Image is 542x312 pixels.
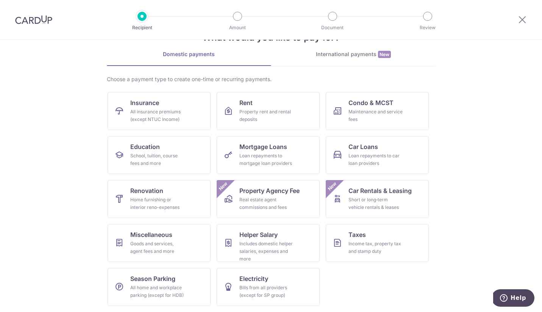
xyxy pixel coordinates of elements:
p: Review [400,24,456,31]
span: Taxes [348,230,366,239]
div: All insurance premiums (except NTUC Income) [130,108,185,123]
div: Short or long‑term vehicle rentals & leases [348,196,403,211]
a: Condo & MCSTMaintenance and service fees [326,92,429,130]
span: Helper Salary [239,230,278,239]
img: CardUp [15,15,52,24]
a: Property Agency FeeReal estate agent commissions and feesNew [217,180,320,218]
div: Property rent and rental deposits [239,108,294,123]
span: Education [130,142,160,151]
a: EducationSchool, tuition, course fees and more [108,136,211,174]
div: Maintenance and service fees [348,108,403,123]
iframe: Opens a widget where you can find more information [493,289,534,308]
p: Recipient [114,24,170,31]
div: Includes domestic helper salaries, expenses and more [239,240,294,263]
span: Renovation [130,186,163,195]
div: Choose a payment type to create one-time or recurring payments. [107,75,436,83]
div: Real estate agent commissions and fees [239,196,294,211]
div: Goods and services, agent fees and more [130,240,185,255]
a: RenovationHome furnishing or interior reno-expenses [108,180,211,218]
a: RentProperty rent and rental deposits [217,92,320,130]
div: Loan repayments to car loan providers [348,152,403,167]
div: International payments [271,50,436,58]
div: Home furnishing or interior reno-expenses [130,196,185,211]
span: New [217,180,229,193]
a: Season ParkingAll home and workplace parking (except for HDB) [108,268,211,306]
span: New [326,180,338,193]
a: Helper SalaryIncludes domestic helper salaries, expenses and more [217,224,320,262]
div: Domestic payments [107,50,271,58]
a: MiscellaneousGoods and services, agent fees and more [108,224,211,262]
a: InsuranceAll insurance premiums (except NTUC Income) [108,92,211,130]
span: Electricity [239,274,268,283]
div: All home and workplace parking (except for HDB) [130,284,185,299]
p: Amount [209,24,266,31]
a: Car Rentals & LeasingShort or long‑term vehicle rentals & leasesNew [326,180,429,218]
p: Document [305,24,361,31]
a: Car LoansLoan repayments to car loan providers [326,136,429,174]
span: Miscellaneous [130,230,172,239]
span: Property Agency Fee [239,186,300,195]
div: School, tuition, course fees and more [130,152,185,167]
span: Car Loans [348,142,378,151]
span: Insurance [130,98,159,107]
div: Income tax, property tax and stamp duty [348,240,403,255]
div: Loan repayments to mortgage loan providers [239,152,294,167]
a: ElectricityBills from all providers (except for SP group) [217,268,320,306]
a: Mortgage LoansLoan repayments to mortgage loan providers [217,136,320,174]
a: TaxesIncome tax, property tax and stamp duty [326,224,429,262]
div: Bills from all providers (except for SP group) [239,284,294,299]
span: Mortgage Loans [239,142,287,151]
span: Condo & MCST [348,98,394,107]
span: Car Rentals & Leasing [348,186,412,195]
span: New [378,51,391,58]
span: Season Parking [130,274,175,283]
span: Rent [239,98,253,107]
